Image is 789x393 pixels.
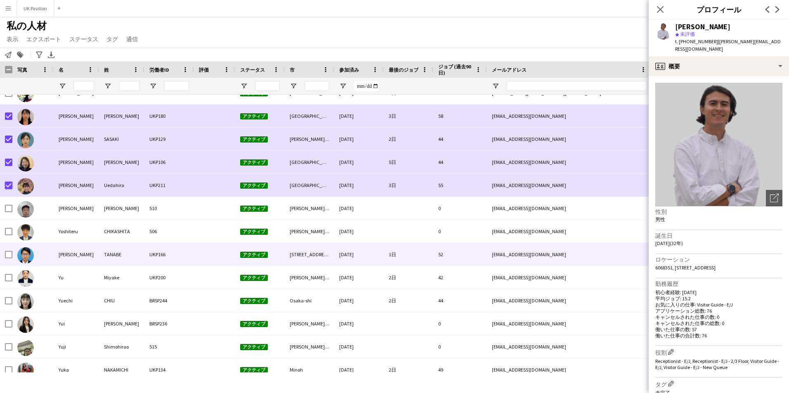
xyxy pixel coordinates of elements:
span: 姓 [104,67,109,73]
img: Yui IWAMOTO [17,316,34,333]
div: 44 [433,151,487,173]
div: [PERSON_NAME] [54,151,99,173]
div: Osaka-shi [285,289,334,312]
div: [EMAIL_ADDRESS][DOMAIN_NAME] [487,220,652,243]
span: アクティブ [240,321,268,327]
span: アクティブ [240,159,268,166]
div: [EMAIL_ADDRESS][DOMAIN_NAME] [487,151,652,173]
div: Shimohirao [99,335,144,358]
div: 写真ポップインを開く [766,190,782,206]
div: 506 [144,220,194,243]
input: 名 フィルター入力 [73,81,94,91]
div: [EMAIL_ADDRESS][DOMAIN_NAME] [487,128,652,150]
div: [DATE] [334,105,384,127]
img: Yuechi CHIU [17,293,34,310]
span: ジョブ (過去90日) [438,63,472,76]
div: [GEOGRAPHIC_DATA] [285,174,334,196]
input: 参加済み フィルター入力 [354,81,379,91]
div: 1日 [384,243,433,266]
div: 5日 [384,151,433,173]
h3: タグ [655,379,782,388]
div: [EMAIL_ADDRESS][DOMAIN_NAME] [487,358,652,381]
div: 44 [433,289,487,312]
span: アクティブ [240,298,268,304]
span: | [PERSON_NAME][EMAIL_ADDRESS][DOMAIN_NAME] [675,38,781,52]
span: 参加済み [339,67,359,73]
div: [EMAIL_ADDRESS][DOMAIN_NAME] [487,174,652,196]
p: 平均ジョブ: 15.2 [655,295,782,302]
span: Receptionist - E/J, Receptionist - E/J - 2/3 Floor, Visitor Guide - E/J, Visitor Guide - E/J - Ne... [655,358,779,370]
p: お気に入りの仕事: Visitor Guide - E/J [655,302,782,308]
img: Yoshiteru CHIKASHITA [17,224,34,241]
app-action-btn: 高度なフィルター [34,50,44,60]
button: フィルターメニューを開く [290,82,297,90]
input: 姓 フィルター入力 [119,81,139,91]
div: UKP106 [144,151,194,173]
div: [PERSON_NAME][GEOGRAPHIC_DATA] [285,266,334,289]
span: 写真 [17,67,27,73]
div: [PERSON_NAME] [99,151,144,173]
div: [DATE] [334,220,384,243]
h3: 誕生日 [655,232,782,239]
div: BRSP236 [144,312,194,335]
div: [PERSON_NAME] [99,197,144,220]
div: SASAKI [99,128,144,150]
p: 初心者経験: [DATE] [655,289,782,295]
div: 44 [433,128,487,150]
span: 6068351, [STREET_ADDRESS] [655,264,716,271]
img: Yuka NAKAMICHI [17,363,34,379]
button: フィルターメニューを開く [104,82,111,90]
span: 最後のジョブ [389,67,418,73]
a: 表示 [3,34,21,44]
div: [PERSON_NAME][GEOGRAPHIC_DATA] [285,197,334,220]
div: [PERSON_NAME]4-11-8 [285,335,334,358]
span: ステータス [240,67,265,73]
input: 労働者ID フィルター入力 [164,81,189,91]
p: キャンセルされた仕事の総数: 0 [655,320,782,326]
div: UKP134 [144,358,194,381]
div: UKP180 [144,105,194,127]
div: [DATE] [334,358,384,381]
div: [EMAIL_ADDRESS][DOMAIN_NAME] [487,312,652,335]
app-action-btn: ワークフォースに通知 [3,50,13,60]
span: 表示 [7,35,18,43]
button: フィルターメニューを開く [339,82,347,90]
div: 510 [144,197,194,220]
span: アクティブ [240,229,268,235]
div: [PERSON_NAME] [54,197,99,220]
button: フィルターメニューを開く [59,82,66,90]
div: 0 [433,220,487,243]
img: Yoko Matsumoto [17,109,34,125]
div: Uedahira [99,174,144,196]
div: 2日 [384,128,433,150]
div: [PERSON_NAME] [54,128,99,150]
p: アプリケーション総数: 76 [655,308,782,314]
h3: 役割 [655,348,782,356]
span: アクティブ [240,367,268,373]
button: フィルターメニューを開く [149,82,157,90]
div: 0 [433,335,487,358]
div: [DATE] [334,243,384,266]
div: UKP129 [144,128,194,150]
div: [EMAIL_ADDRESS][DOMAIN_NAME] [487,105,652,127]
span: 評価 [199,67,209,73]
span: 男性 [655,216,665,222]
div: 42 [433,266,487,289]
div: 0 [433,312,487,335]
span: [DATE] (32年) [655,240,683,246]
span: 未評価 [680,31,695,37]
h3: 性別 [655,208,782,215]
div: [EMAIL_ADDRESS][DOMAIN_NAME] [487,335,652,358]
div: [PERSON_NAME] [54,243,99,266]
input: ステータス フィルター入力 [255,81,280,91]
div: [DATE] [334,312,384,335]
button: フィルターメニューを開く [240,82,248,90]
div: Minoh [285,358,334,381]
div: [GEOGRAPHIC_DATA] [285,151,334,173]
h3: 勤務履歴 [655,280,782,288]
img: Yoshiyuki TANABE [17,247,34,264]
div: Yui [54,312,99,335]
div: Yu [54,266,99,289]
span: 名 [59,67,64,73]
div: UKP200 [144,266,194,289]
